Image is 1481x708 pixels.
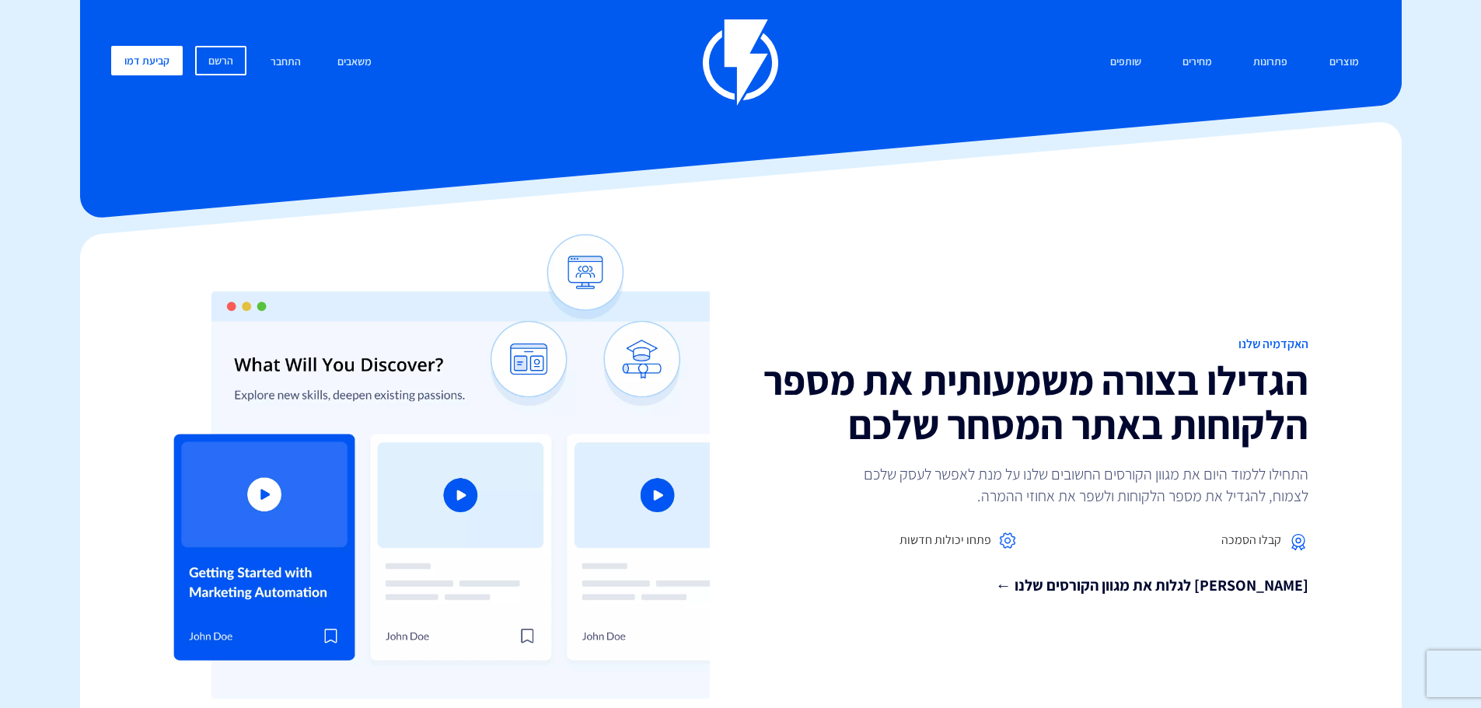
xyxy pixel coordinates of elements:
[1318,46,1371,79] a: מוצרים
[753,358,1308,447] h2: הגדילו בצורה משמעותית את מספר הלקוחות באתר המסחר שלכם
[899,532,991,549] span: פתחו יכולות חדשות
[111,46,183,75] a: קביעת דמו
[259,46,313,79] a: התחבר
[753,337,1308,351] h1: האקדמיה שלנו
[1221,532,1281,549] span: קבלו הסמכה
[753,574,1308,597] a: [PERSON_NAME] לגלות את מגוון הקורסים שלנו ←
[1099,46,1153,79] a: שותפים
[1171,46,1224,79] a: מחירים
[1242,46,1299,79] a: פתרונות
[842,463,1308,507] p: התחילו ללמוד היום את מגוון הקורסים החשובים שלנו על מנת לאפשר לעסק שלכם לצמוח, להגדיל את מספר הלקו...
[195,46,246,75] a: הרשם
[326,46,383,79] a: משאבים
